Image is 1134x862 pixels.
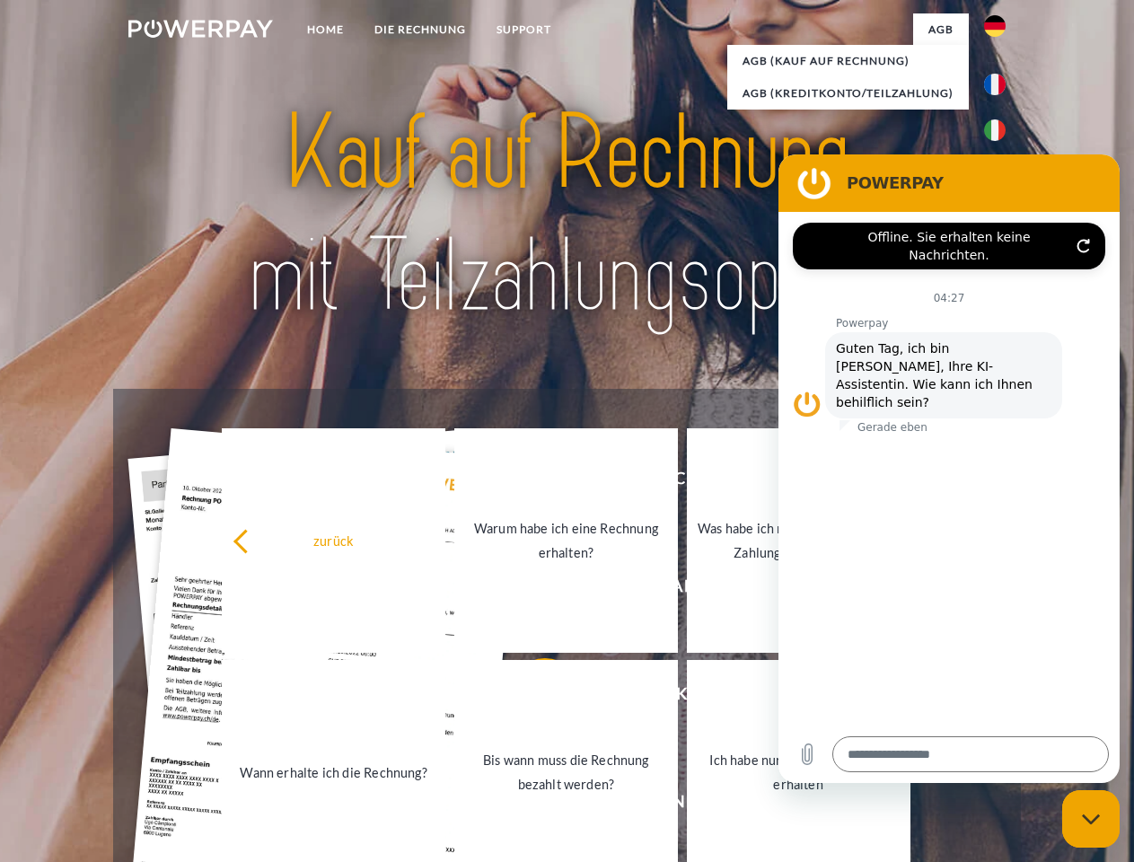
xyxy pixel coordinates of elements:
[465,748,667,796] div: Bis wann muss die Rechnung bezahlt werden?
[698,748,900,796] div: Ich habe nur eine Teillieferung erhalten
[481,13,567,46] a: SUPPORT
[465,516,667,565] div: Warum habe ich eine Rechnung erhalten?
[984,15,1006,37] img: de
[727,77,969,110] a: AGB (Kreditkonto/Teilzahlung)
[233,760,435,784] div: Wann erhalte ich die Rechnung?
[698,516,900,565] div: Was habe ich noch offen, ist meine Zahlung eingegangen?
[128,20,273,38] img: logo-powerpay-white.svg
[171,86,963,344] img: title-powerpay_de.svg
[778,154,1120,783] iframe: Messaging-Fenster
[984,74,1006,95] img: fr
[913,13,969,46] a: agb
[984,119,1006,141] img: it
[359,13,481,46] a: DIE RECHNUNG
[233,528,435,552] div: zurück
[292,13,359,46] a: Home
[1062,790,1120,848] iframe: Schaltfläche zum Öffnen des Messaging-Fensters; Konversation läuft
[687,428,910,653] a: Was habe ich noch offen, ist meine Zahlung eingegangen?
[727,45,969,77] a: AGB (Kauf auf Rechnung)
